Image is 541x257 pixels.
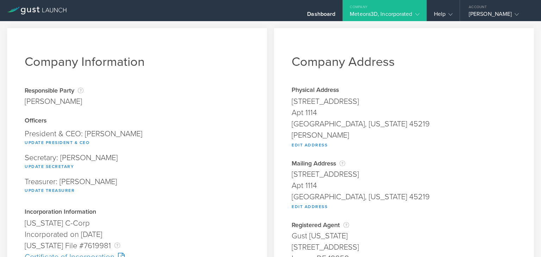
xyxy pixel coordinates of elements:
div: [GEOGRAPHIC_DATA], [US_STATE] 45219 [292,191,516,202]
button: Edit Address [292,202,328,211]
div: Officers [25,118,249,125]
div: Registered Agent [292,221,516,228]
div: Meteora3D, Incorporated [350,11,419,21]
h1: Company Address [292,54,516,69]
div: Physical Address [292,87,516,94]
button: Update President & CEO [25,138,89,147]
div: [US_STATE] File #7619981 [25,240,249,251]
div: Help [434,11,453,21]
div: [PERSON_NAME] [292,130,516,141]
div: Incorporation Information [25,209,249,216]
div: Apt 1114 [292,180,516,191]
h1: Company Information [25,54,249,69]
div: Mailing Address [292,160,516,167]
div: President & CEO: [PERSON_NAME] [25,126,249,150]
button: Update Secretary [25,162,74,171]
button: Update Treasurer [25,186,75,195]
div: Dashboard [307,11,335,21]
div: [PERSON_NAME] [25,96,83,107]
div: Secretary: [PERSON_NAME] [25,150,249,174]
div: Incorporated on [DATE] [25,229,249,240]
div: [STREET_ADDRESS] [292,169,516,180]
div: Responsible Party [25,87,83,94]
div: [GEOGRAPHIC_DATA], [US_STATE] 45219 [292,118,516,130]
div: [STREET_ADDRESS] [292,96,516,107]
div: [PERSON_NAME] [469,11,529,21]
div: Apt 1114 [292,107,516,118]
div: Gust [US_STATE] [292,230,516,242]
button: Edit Address [292,141,328,149]
div: Treasurer: [PERSON_NAME] [25,174,249,198]
div: [STREET_ADDRESS] [292,242,516,253]
div: [US_STATE] C-Corp [25,218,249,229]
